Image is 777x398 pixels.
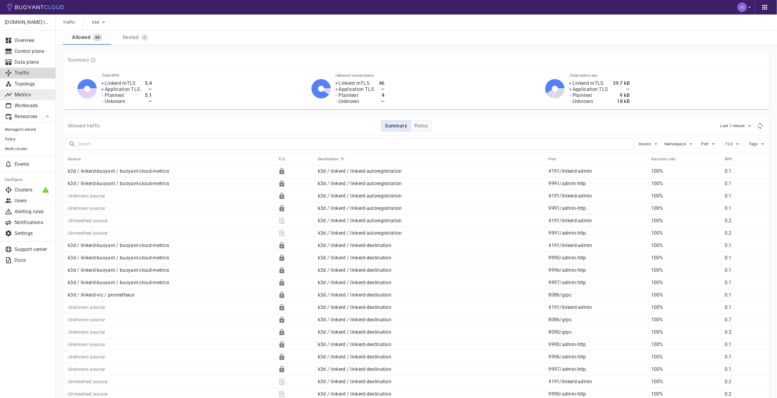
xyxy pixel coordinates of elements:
[68,168,169,174] a: k3d / linkerd-buoyant / buoyant-cloud-metrics
[68,123,100,129] p: Allowed traffic
[651,317,720,323] p: 100%
[15,209,51,215] p: Alerting rules
[68,193,273,199] p: Unknown source
[68,280,169,285] a: k3d / linkerd-buoyant / buoyant-cloud-metrics
[651,218,720,224] p: 100%
[15,59,51,65] p: Data plane
[68,156,89,162] span: Source
[68,317,273,323] p: Unknown source
[278,316,286,323] div: Linkerd mTLS
[278,229,286,237] div: Plaintext
[651,168,720,174] p: 100%
[5,137,51,142] span: Policy
[120,32,139,40] div: Denied
[549,342,646,348] p: 9990 / admin-http
[720,124,746,128] span: Last 1 minute
[278,390,286,398] div: Plaintext
[410,120,432,131] button: Policy
[414,123,428,129] h4: Policy
[651,181,720,187] p: 100%
[63,30,111,45] a: Allowed64
[379,80,385,86] h4: 46
[5,177,51,182] h5: Configure
[339,98,359,104] p: Unknown
[105,80,136,86] p: Linkerd mTLS
[145,86,152,92] h4: —
[318,280,392,285] a: k3d / linkerd / linkerd-destination
[15,257,51,263] p: Docs
[549,218,646,224] p: 4191 / linkerd-admin
[5,19,51,25] p: [DOMAIN_NAME] labs
[15,92,51,98] p: Metrics
[68,230,273,236] p: Unmeshed source
[15,70,51,76] p: Traffic
[725,255,765,261] p: 0.1
[278,329,286,336] div: Linkerd mTLS
[318,391,392,397] a: k3d / linkerd / linkerd-destination
[651,267,720,273] p: 100%
[651,292,720,298] p: 100%
[720,121,753,130] button: Last 1 minute
[68,304,273,310] p: Unknown source
[318,379,392,384] a: k3d / linkerd / linkerd-destination
[68,391,273,397] p: Unmeshed source
[651,193,720,199] p: 100%
[573,80,604,86] p: Linkerd mTLS
[725,379,765,385] p: 0.2
[141,35,148,40] span: 6
[651,242,720,249] p: 100%
[651,230,720,236] p: 100%
[651,255,720,261] p: 100%
[379,92,385,98] h4: 4
[651,379,720,385] p: 100%
[651,205,720,211] p: 100%
[651,157,676,162] h5: Success rate
[725,168,765,174] p: 0.1
[15,220,51,226] p: Notifications
[549,391,646,397] p: 9990 / admin-http
[549,181,646,187] p: 9991 / admin-http
[318,304,392,310] a: k3d / linkerd / linkerd-destination
[726,142,734,146] span: TLS
[68,292,134,298] a: k3d / linkerd-viz / prometheus
[701,142,710,146] span: Port
[68,181,169,186] a: k3d / linkerd-buoyant / buoyant-cloud-metrics
[725,205,765,211] p: 0.1
[93,35,102,40] span: 64
[145,80,152,86] h4: 5.4
[318,255,392,261] a: k3d / linkerd / linkerd-destination
[70,32,90,40] div: Allowed
[638,142,652,146] span: Source
[145,92,152,98] h4: 5.1
[725,354,765,360] p: 0.1
[748,140,767,149] button: Tags
[68,242,169,248] a: k3d / linkerd-buoyant / buoyant-cloud-metrics
[318,157,338,162] h5: Destination
[339,80,370,86] p: Linkerd mTLS
[549,242,646,249] p: 4191 / linkerd-admin
[549,230,646,236] p: 9991 / admin-http
[15,114,39,120] p: Resources
[318,168,402,174] a: k3d / linkerd / linkerd-autoregistration
[725,193,765,199] p: 0.1
[725,292,765,298] p: 0.1
[278,217,286,224] div: Plaintext
[111,30,160,45] a: Denied6
[15,187,51,193] p: Clusters
[15,48,51,54] p: Control plane
[68,205,273,211] p: Unknown source
[15,103,51,109] p: Workloads
[145,98,152,104] h4: —
[105,86,140,92] p: Application TLS
[318,156,346,162] span: Destination
[379,86,385,92] h4: —
[68,354,273,360] p: Unknown source
[68,366,273,372] p: Unknown source
[381,120,411,131] button: Summary
[638,140,660,149] button: Source
[725,366,765,372] p: 0.1
[725,304,765,310] p: 0.1
[339,92,358,98] p: Plaintext
[549,168,646,174] p: 4191 / linkerd-admin
[105,92,124,98] p: Plaintext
